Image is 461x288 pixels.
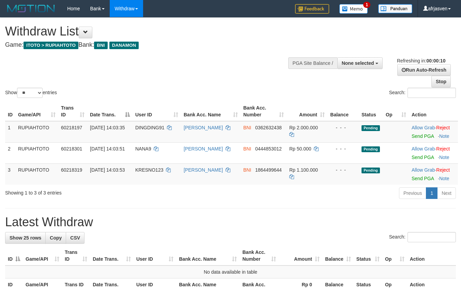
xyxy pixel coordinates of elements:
td: 2 [5,142,15,163]
span: · [412,146,436,152]
th: Status: activate to sort column ascending [354,246,382,265]
span: Rp 1.100.000 [289,167,318,173]
td: RUPIAHTOTO [15,121,58,143]
a: Reject [436,146,450,152]
span: Copy 0444853012 to clipboard [255,146,282,152]
span: · [412,125,436,130]
span: Refreshing in: [397,58,445,63]
a: Show 25 rows [5,232,46,244]
th: Op: activate to sort column ascending [382,246,407,265]
span: Pending [362,125,380,131]
span: 60218319 [61,167,82,173]
th: Amount: activate to sort column ascending [279,246,322,265]
span: 60218197 [61,125,82,130]
td: · [409,121,458,143]
th: Balance: activate to sort column ascending [322,246,354,265]
a: Note [439,133,449,139]
img: Button%20Memo.svg [339,4,368,14]
span: [DATE] 14:03:35 [90,125,125,130]
span: BNI [243,167,251,173]
td: · [409,163,458,185]
span: BNI [94,42,107,49]
span: CSV [70,235,80,241]
span: ITOTO > RUPIAHTOTO [24,42,78,49]
div: - - - [330,167,356,173]
th: User ID: activate to sort column ascending [134,246,176,265]
span: BNI [243,125,251,130]
a: 1 [426,187,437,199]
a: Note [439,176,449,181]
a: Next [437,187,456,199]
th: Date Trans.: activate to sort column ascending [90,246,134,265]
th: ID [5,102,15,121]
th: Balance [327,102,359,121]
th: User ID: activate to sort column ascending [133,102,181,121]
td: · [409,142,458,163]
span: Copy 1864499644 to clipboard [255,167,282,173]
div: - - - [330,124,356,131]
a: Reject [436,167,450,173]
div: - - - [330,145,356,152]
span: 1 [363,2,370,8]
span: · [412,167,436,173]
a: Send PGA [412,176,434,181]
th: Game/API: activate to sort column ascending [23,246,62,265]
strong: 00:00:10 [426,58,445,63]
a: Send PGA [412,133,434,139]
th: Bank Acc. Number: activate to sort column ascending [241,102,287,121]
a: Note [439,155,449,160]
th: ID: activate to sort column descending [5,246,23,265]
a: [PERSON_NAME] [184,167,223,173]
div: Showing 1 to 3 of 3 entries [5,187,187,196]
a: CSV [66,232,84,244]
span: 60218301 [61,146,82,152]
th: Trans ID: activate to sort column ascending [58,102,87,121]
td: 3 [5,163,15,185]
th: Date Trans.: activate to sort column descending [87,102,133,121]
img: MOTION_logo.png [5,3,57,14]
span: Pending [362,146,380,152]
input: Search: [408,88,456,98]
span: [DATE] 14:03:53 [90,167,125,173]
td: RUPIAHTOTO [15,163,58,185]
span: Rp 2.000.000 [289,125,318,130]
h4: Game: Bank: [5,42,301,48]
a: Allow Grab [412,167,435,173]
span: None selected [342,60,374,66]
span: Pending [362,168,380,173]
span: Rp 50.000 [289,146,311,152]
span: NANA9 [135,146,151,152]
td: 1 [5,121,15,143]
img: panduan.png [378,4,412,13]
span: Copy 0362632438 to clipboard [255,125,282,130]
label: Search: [389,88,456,98]
a: Copy [45,232,66,244]
span: BNI [243,146,251,152]
a: Send PGA [412,155,434,160]
th: Bank Acc. Number: activate to sort column ascending [240,246,279,265]
th: Amount: activate to sort column ascending [287,102,327,121]
a: Reject [436,125,450,130]
a: [PERSON_NAME] [184,125,223,130]
button: None selected [337,57,383,69]
span: DINGDING91 [135,125,165,130]
th: Trans ID: activate to sort column ascending [62,246,90,265]
a: Run Auto-Refresh [397,64,451,76]
th: Status [359,102,383,121]
img: Feedback.jpg [295,4,329,14]
th: Bank Acc. Name: activate to sort column ascending [176,246,240,265]
div: PGA Site Balance / [288,57,337,69]
td: RUPIAHTOTO [15,142,58,163]
span: [DATE] 14:03:51 [90,146,125,152]
a: Allow Grab [412,125,435,130]
span: KRESNO123 [135,167,163,173]
td: No data available in table [5,265,456,278]
a: Stop [431,76,451,87]
span: Show 25 rows [10,235,41,241]
label: Search: [389,232,456,242]
label: Show entries [5,88,57,98]
span: Copy [50,235,62,241]
select: Showentries [17,88,43,98]
a: [PERSON_NAME] [184,146,223,152]
a: Allow Grab [412,146,435,152]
